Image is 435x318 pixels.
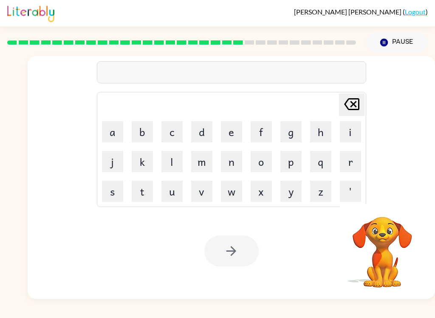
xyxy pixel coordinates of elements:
[294,8,428,16] div: ( )
[366,33,428,52] button: Pause
[280,181,302,202] button: y
[221,151,242,172] button: n
[310,181,331,202] button: z
[280,151,302,172] button: p
[7,3,54,22] img: Literably
[102,151,123,172] button: j
[132,151,153,172] button: k
[221,181,242,202] button: w
[340,181,361,202] button: '
[340,151,361,172] button: r
[251,121,272,142] button: f
[191,181,212,202] button: v
[191,151,212,172] button: m
[280,121,302,142] button: g
[102,181,123,202] button: s
[251,151,272,172] button: o
[221,121,242,142] button: e
[340,204,425,289] video: Your browser must support playing .mp4 files to use Literably. Please try using another browser.
[294,8,403,16] span: [PERSON_NAME] [PERSON_NAME]
[310,151,331,172] button: q
[161,151,183,172] button: l
[191,121,212,142] button: d
[251,181,272,202] button: x
[132,121,153,142] button: b
[102,121,123,142] button: a
[161,121,183,142] button: c
[132,181,153,202] button: t
[161,181,183,202] button: u
[310,121,331,142] button: h
[340,121,361,142] button: i
[405,8,426,16] a: Logout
